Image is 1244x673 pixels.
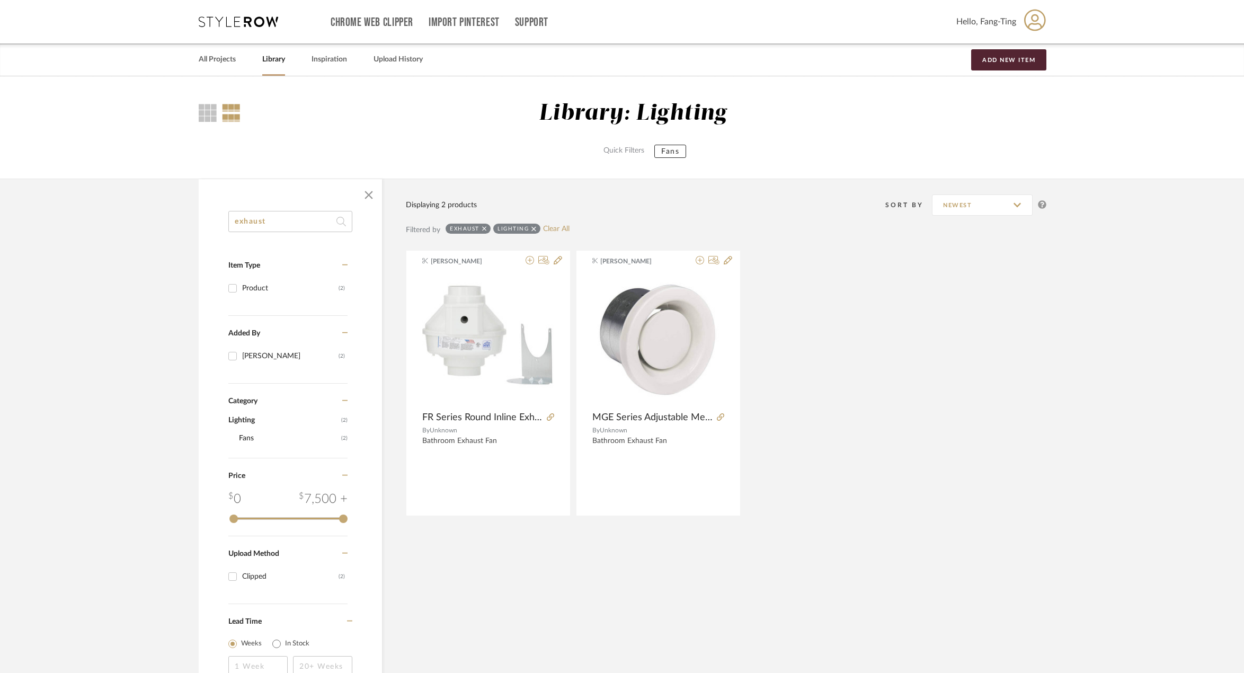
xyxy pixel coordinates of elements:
[497,225,529,232] div: Lighting
[450,225,479,232] div: exhaust
[515,18,548,27] a: Support
[341,412,348,429] span: (2)
[406,199,477,211] div: Displaying 2 products
[228,618,262,625] span: Lead Time
[971,49,1046,70] button: Add New Item
[242,348,339,365] div: [PERSON_NAME]
[422,412,543,423] span: FR Series Round Inline Exhaust Fan, 4" Duct (167 CFM)
[339,280,345,297] div: (2)
[422,274,554,406] img: FR Series Round Inline Exhaust Fan, 4" Duct (167 CFM)
[228,330,260,337] span: Added By
[228,211,352,232] input: Search within 2 results
[374,52,423,67] a: Upload History
[228,397,257,406] span: Category
[431,256,497,266] span: [PERSON_NAME]
[592,274,724,406] img: MGE Series Adjustable Metal Exhaust Grille w/ Metal Mounting Collar for 4" Duct
[654,145,686,158] button: Fans
[312,52,347,67] a: Inspiration
[597,145,651,158] label: Quick Filters
[285,639,309,649] label: In Stock
[239,429,339,447] span: Fans
[543,225,570,234] a: Clear All
[422,427,430,433] span: By
[199,52,236,67] a: All Projects
[430,427,457,433] span: Unknown
[299,490,348,509] div: 7,500 +
[241,639,262,649] label: Weeks
[228,490,241,509] div: 0
[592,412,713,423] span: MGE Series Adjustable Metal Exhaust Grille w/ Metal Mounting Collar for 4" Duct
[539,100,726,127] div: Library: Lighting
[228,411,339,429] span: Lighting
[341,430,348,447] span: (2)
[339,348,345,365] div: (2)
[242,568,339,585] div: Clipped
[242,280,339,297] div: Product
[429,18,500,27] a: Import Pinterest
[592,437,724,455] div: Bathroom Exhaust Fan
[228,262,260,269] span: Item Type
[331,18,413,27] a: Chrome Web Clipper
[600,256,667,266] span: [PERSON_NAME]
[358,184,379,206] button: Close
[422,437,554,455] div: Bathroom Exhaust Fan
[228,472,245,480] span: Price
[885,200,932,210] div: Sort By
[956,15,1016,28] span: Hello, Fang-Ting
[228,550,279,557] span: Upload Method
[406,224,440,236] div: Filtered by
[262,52,285,67] a: Library
[600,427,627,433] span: Unknown
[592,427,600,433] span: By
[339,568,345,585] div: (2)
